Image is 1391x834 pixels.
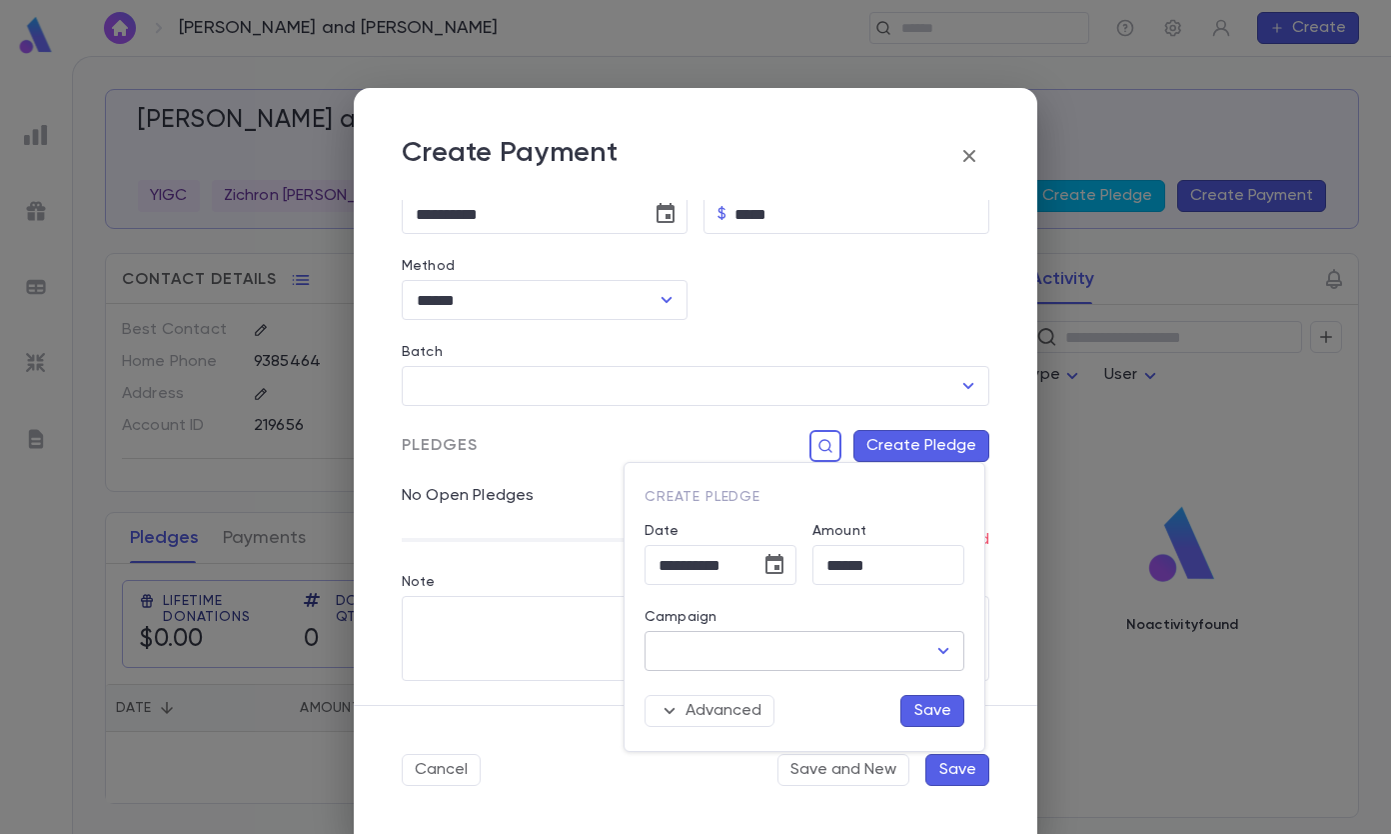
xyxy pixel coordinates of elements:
span: Create Pledge [645,490,760,504]
button: Open [929,637,957,665]
label: Campaign [645,609,716,625]
button: Save [900,695,964,727]
button: Advanced [645,695,774,727]
button: Choose date, selected date is Sep 5, 2025 [754,545,794,585]
label: Amount [812,523,866,539]
label: Date [645,523,796,539]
